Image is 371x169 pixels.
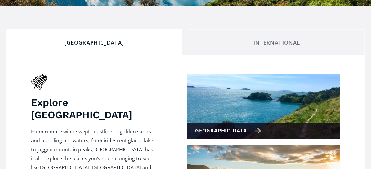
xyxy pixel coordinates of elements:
a: [GEOGRAPHIC_DATA] [187,74,340,139]
div: International [194,39,360,46]
div: [GEOGRAPHIC_DATA] [193,126,261,135]
div: [GEOGRAPHIC_DATA] [11,39,177,46]
h3: Explore [GEOGRAPHIC_DATA] [31,96,156,121]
